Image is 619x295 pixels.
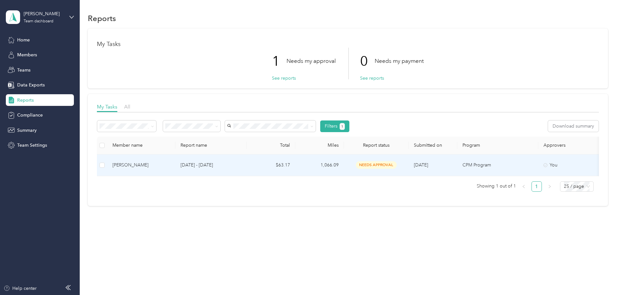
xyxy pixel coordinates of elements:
li: Previous Page [519,181,529,192]
th: Program [457,137,538,154]
td: 1,066.09 [295,154,344,176]
div: You [543,162,598,169]
span: right [548,185,552,188]
button: 1 [340,123,345,130]
td: CPM Program [457,154,538,176]
th: Report name [175,137,247,154]
span: Teams [17,67,30,74]
span: Summary [17,127,37,134]
h1: Reports [88,15,116,22]
button: left [519,181,529,192]
h1: My Tasks [97,41,599,48]
span: 1 [341,124,343,130]
th: Submitted on [409,137,457,154]
button: Filters1 [320,120,350,132]
button: Help center [4,285,37,292]
p: [DATE] - [DATE] [181,162,241,169]
span: Showing 1 out of 1 [477,181,516,191]
div: [PERSON_NAME] [112,162,170,169]
span: Data Exports [17,82,45,88]
span: 25 / page [564,182,590,191]
th: Member name [107,137,175,154]
li: Next Page [544,181,555,192]
button: See reports [360,75,384,82]
div: Page Size [560,181,594,192]
span: All [124,104,130,110]
div: [PERSON_NAME] [24,10,64,17]
p: CPM Program [462,162,533,169]
div: Team dashboard [24,19,53,23]
p: Needs my payment [375,57,424,65]
a: 1 [532,182,542,191]
li: 1 [531,181,542,192]
span: Reports [17,97,34,104]
span: Report status [349,142,403,148]
button: right [544,181,555,192]
span: Compliance [17,112,43,119]
div: Miles [300,142,339,148]
button: See reports [272,75,296,82]
p: 1 [272,48,286,75]
th: Approvers [538,137,603,154]
iframe: Everlance-gr Chat Button Frame [583,259,619,295]
div: Member name [112,142,170,148]
span: Team Settings [17,142,47,149]
span: [DATE] [414,162,428,168]
td: $63.17 [247,154,295,176]
p: Needs my approval [286,57,336,65]
p: 0 [360,48,375,75]
button: Download summary [548,120,599,132]
div: Total [252,142,290,148]
span: Members [17,51,37,58]
span: needs approval [356,161,397,169]
span: left [522,185,526,188]
span: My Tasks [97,104,117,110]
span: Home [17,37,30,43]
